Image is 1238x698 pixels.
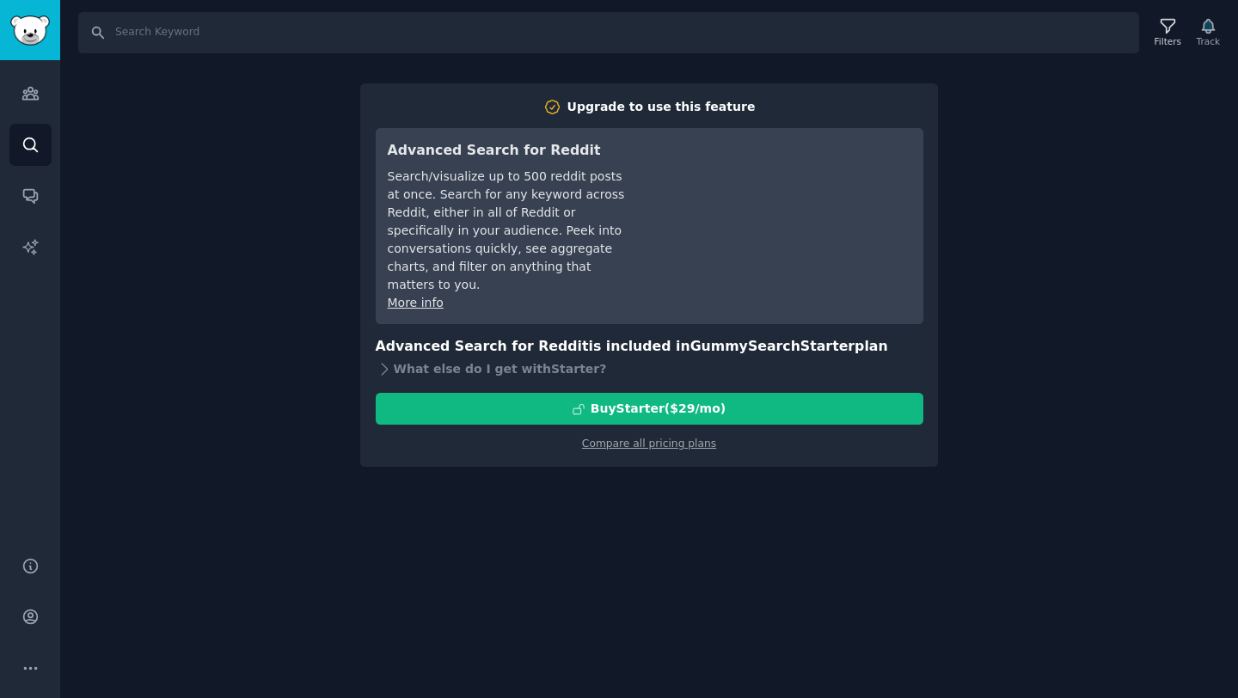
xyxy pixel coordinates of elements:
a: More info [388,296,444,309]
img: GummySearch logo [10,15,50,46]
div: Upgrade to use this feature [567,98,756,116]
div: What else do I get with Starter ? [376,357,923,381]
div: Search/visualize up to 500 reddit posts at once. Search for any keyword across Reddit, either in ... [388,168,629,294]
span: GummySearch Starter [690,338,855,354]
input: Search Keyword [78,12,1139,53]
div: Buy Starter ($ 29 /mo ) [591,400,726,418]
a: Compare all pricing plans [582,438,716,450]
h3: Advanced Search for Reddit is included in plan [376,336,923,358]
iframe: YouTube video player [653,140,911,269]
div: Filters [1155,35,1181,47]
h3: Advanced Search for Reddit [388,140,629,162]
button: BuyStarter($29/mo) [376,393,923,425]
